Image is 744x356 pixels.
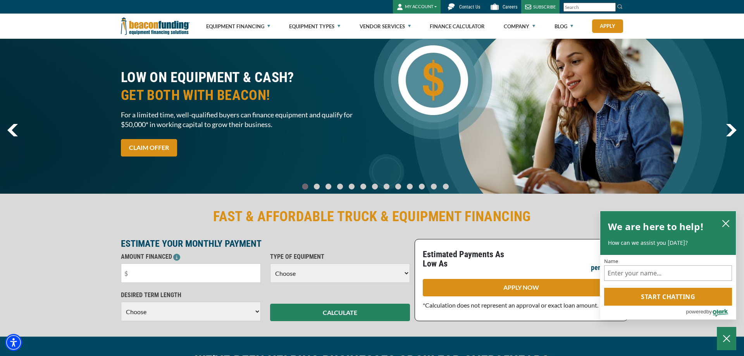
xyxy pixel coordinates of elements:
a: Clear search text [608,4,614,10]
a: Go To Slide 10 [417,183,427,190]
p: DESIRED TERM LENGTH [121,291,261,300]
div: Accessibility Menu [5,334,22,351]
a: Go To Slide 4 [347,183,356,190]
a: Equipment Types [289,14,340,39]
span: For a limited time, well-qualified buyers can finance equipment and qualify for $50,000* in worki... [121,110,367,129]
input: Name [604,265,732,281]
p: AMOUNT FINANCED [121,252,261,261]
p: TYPE OF EQUIPMENT [270,252,410,261]
a: Apply [592,19,623,33]
a: Go To Slide 11 [429,183,439,190]
a: CLAIM OFFER [121,139,177,157]
a: Go To Slide 5 [359,183,368,190]
p: How can we assist you [DATE]? [608,239,728,247]
img: Search [617,3,623,10]
h2: FAST & AFFORDABLE TRUCK & EQUIPMENT FINANCING [121,208,623,225]
h2: LOW ON EQUIPMENT & CASH? [121,69,367,104]
a: Powered by Olark [686,306,736,319]
p: Estimated Payments As Low As [423,250,517,268]
a: APPLY NOW [423,279,620,296]
input: Search [563,3,616,12]
button: Start chatting [604,288,732,306]
input: $ [121,263,261,283]
span: powered [686,307,706,316]
span: Careers [503,4,517,10]
a: next [726,124,737,136]
button: Close Chatbox [717,327,736,350]
a: Blog [555,14,573,39]
span: *Calculation does not represent an approval or exact loan amount. [423,301,598,309]
a: previous [7,124,18,136]
a: Finance Calculator [430,14,485,39]
label: Name [604,259,732,264]
a: Go To Slide 12 [441,183,451,190]
a: Go To Slide 1 [312,183,322,190]
a: Go To Slide 9 [405,183,415,190]
a: Vendor Services [360,14,411,39]
a: Equipment Financing [206,14,270,39]
img: Right Navigator [726,124,737,136]
a: Company [504,14,535,39]
img: Left Navigator [7,124,18,136]
img: Beacon Funding Corporation logo [121,14,190,39]
p: ESTIMATE YOUR MONTHLY PAYMENT [121,239,410,248]
button: CALCULATE [270,304,410,321]
h2: We are here to help! [608,219,704,234]
span: GET BOTH WITH BEACON! [121,86,367,104]
p: per month [591,263,620,272]
div: olark chatbox [600,211,736,320]
a: Go To Slide 2 [324,183,333,190]
a: Go To Slide 7 [382,183,391,190]
a: Go To Slide 3 [336,183,345,190]
span: by [706,307,712,316]
span: Contact Us [459,4,480,10]
a: Go To Slide 0 [301,183,310,190]
a: Go To Slide 8 [394,183,403,190]
a: Go To Slide 6 [370,183,380,190]
button: close chatbox [720,218,732,229]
